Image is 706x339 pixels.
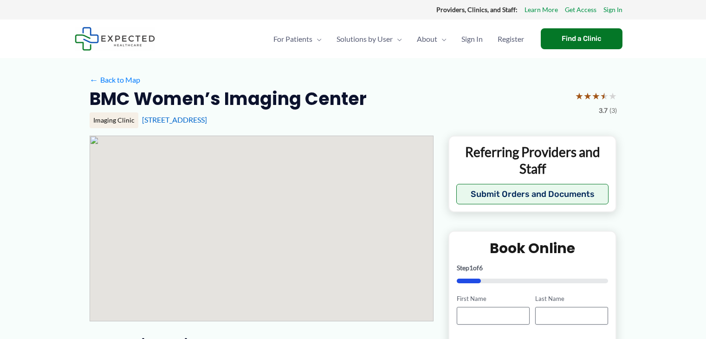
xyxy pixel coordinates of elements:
p: Referring Providers and Staff [456,143,609,177]
a: ←Back to Map [90,73,140,87]
a: [STREET_ADDRESS] [142,115,207,124]
span: ★ [575,87,583,104]
span: ★ [592,87,600,104]
span: ★ [609,87,617,104]
a: Get Access [565,4,596,16]
span: Register [498,23,524,55]
span: Menu Toggle [437,23,447,55]
a: Find a Clinic [541,28,622,49]
label: First Name [457,294,530,303]
a: Solutions by UserMenu Toggle [329,23,409,55]
a: For PatientsMenu Toggle [266,23,329,55]
a: Sign In [603,4,622,16]
a: Register [490,23,531,55]
span: Menu Toggle [312,23,322,55]
span: (3) [609,104,617,117]
strong: Providers, Clinics, and Staff: [436,6,518,13]
span: 3.7 [599,104,608,117]
span: 6 [479,264,483,272]
a: Learn More [525,4,558,16]
span: Solutions by User [337,23,393,55]
h2: BMC Women’s Imaging Center [90,87,367,110]
a: Sign In [454,23,490,55]
span: Sign In [461,23,483,55]
h2: Book Online [457,239,609,257]
button: Submit Orders and Documents [456,184,609,204]
span: 1 [469,264,473,272]
label: Last Name [535,294,608,303]
span: ★ [583,87,592,104]
img: Expected Healthcare Logo - side, dark font, small [75,27,155,51]
span: For Patients [273,23,312,55]
span: ← [90,75,98,84]
span: Menu Toggle [393,23,402,55]
a: AboutMenu Toggle [409,23,454,55]
span: ★ [600,87,609,104]
p: Step of [457,265,609,271]
nav: Primary Site Navigation [266,23,531,55]
div: Imaging Clinic [90,112,138,128]
span: About [417,23,437,55]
